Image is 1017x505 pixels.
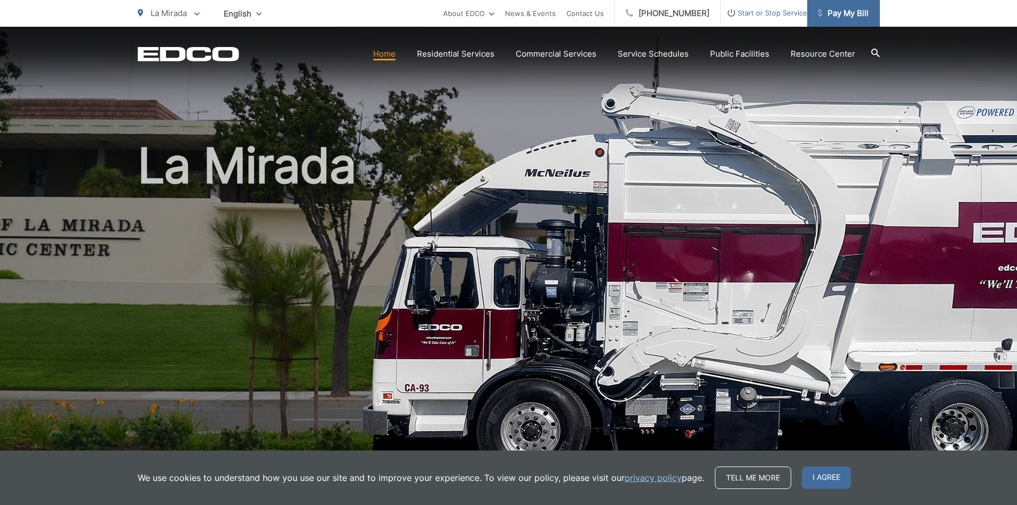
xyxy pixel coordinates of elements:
a: Tell me more [715,467,791,489]
a: Service Schedules [618,48,689,60]
a: Home [373,48,396,60]
span: I agree [802,467,851,489]
p: We use cookies to understand how you use our site and to improve your experience. To view our pol... [138,471,704,484]
a: Contact Us [566,7,604,20]
a: News & Events [505,7,556,20]
span: La Mirada [151,8,187,18]
span: Pay My Bill [818,7,869,20]
a: Public Facilities [710,48,769,60]
a: About EDCO [443,7,494,20]
a: EDCD logo. Return to the homepage. [138,46,239,61]
a: Commercial Services [516,48,596,60]
a: Residential Services [417,48,494,60]
a: Resource Center [791,48,855,60]
a: privacy policy [625,471,682,484]
h1: La Mirada [138,139,880,477]
span: English [216,4,270,23]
